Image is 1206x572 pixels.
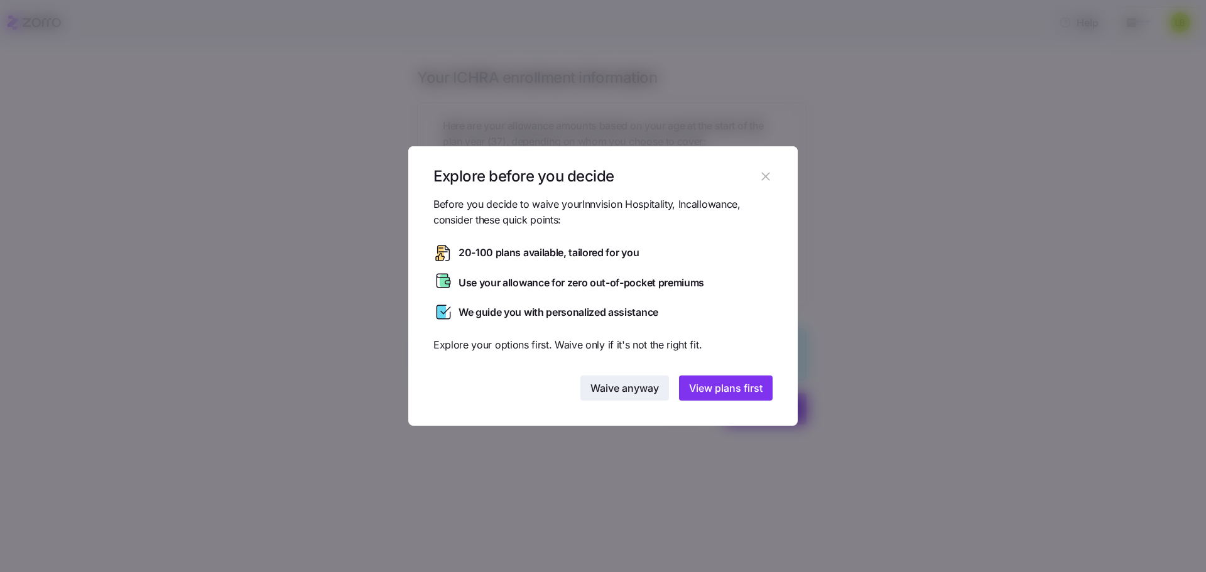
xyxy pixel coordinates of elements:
[580,375,669,401] button: Waive anyway
[679,375,773,401] button: View plans first
[459,245,639,261] span: 20-100 plans available, tailored for you
[433,166,756,186] h1: Explore before you decide
[689,380,763,396] span: View plans first
[459,305,658,320] span: We guide you with personalized assistance
[459,275,704,291] span: Use your allowance for zero out-of-pocket premiums
[590,380,659,396] span: Waive anyway
[433,197,773,228] span: Before you decide to waive your Innvision Hospitality, Inc allowance, consider these quick points:
[433,337,773,353] span: Explore your options first. Waive only if it's not the right fit.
